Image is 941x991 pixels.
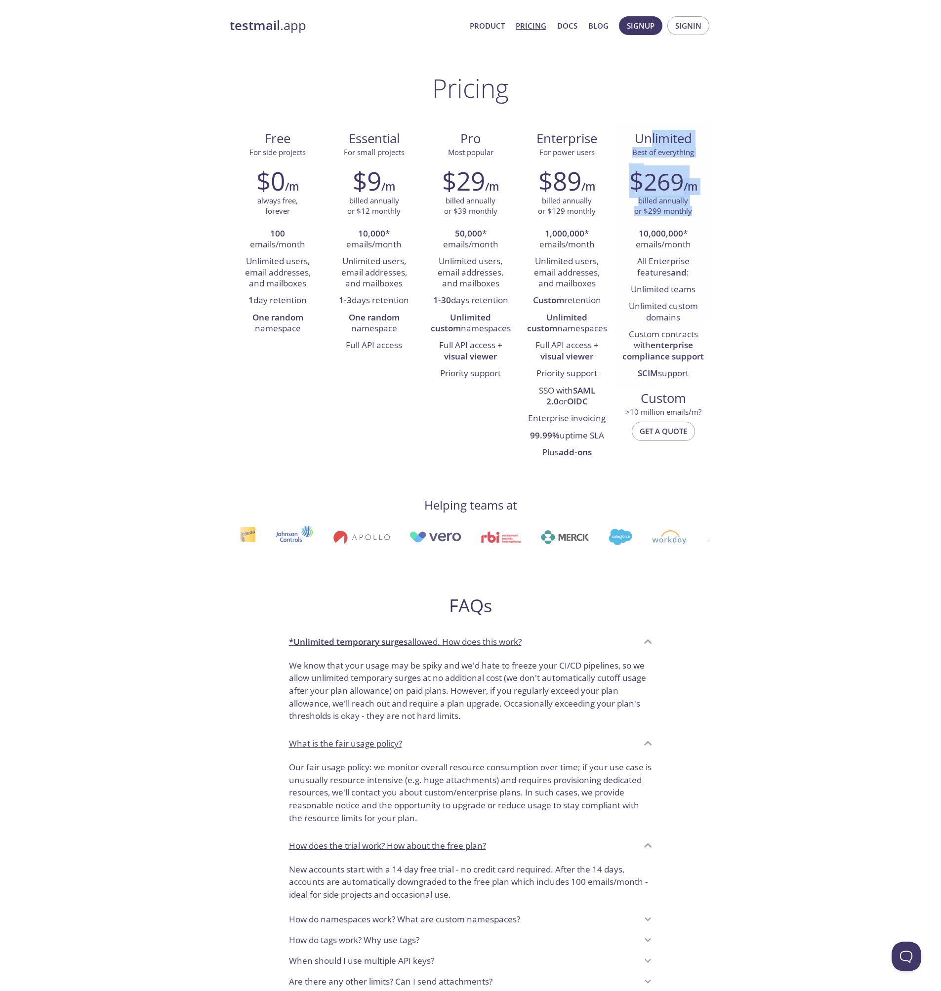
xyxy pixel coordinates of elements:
[358,228,385,239] strong: 10,000
[281,595,660,617] h2: FAQs
[538,196,596,217] p: billed annually or $129 monthly
[545,228,584,239] strong: 1,000,000
[622,339,704,361] strong: enterprise compliance support
[607,529,631,545] img: salesforce
[281,655,660,731] div: *Unlimited temporary surgesallowed. How does this work?
[344,147,405,157] span: For small projects
[671,267,687,278] strong: and
[408,531,460,543] img: vero
[289,761,653,825] p: Our fair usage policy: we monitor overall resource consumption over time; if your use case is unu...
[281,757,660,832] div: *Unlimited temporary surgesallowed. How does this work?
[588,19,609,32] a: Blog
[444,196,497,217] p: billed annually or $39 monthly
[281,909,660,930] div: How do namespaces work? What are custom namespaces?
[230,17,280,34] strong: testmail
[640,425,687,437] span: Get a quote
[635,130,692,147] span: Unlimited
[675,19,701,32] span: Signin
[281,930,660,951] div: How do tags work? Why use tags?
[285,178,299,195] h6: /m
[237,310,319,338] li: namespace
[581,178,595,195] h6: /m
[289,975,492,988] p: Are there any other limits? Can I send attachments?
[622,298,704,326] li: Unlimited custom domains
[281,629,660,655] div: *Unlimited temporary surgesallowed. How does this work?
[281,730,660,757] div: What is the fair usage policy?
[639,228,683,239] strong: 10,000,000
[289,839,486,852] p: How does the trial work? How about the free plan?
[622,226,704,254] li: * emails/month
[289,934,419,947] p: How do tags work? Why use tags?
[526,337,608,365] li: Full API access +
[432,73,509,103] h1: Pricing
[430,310,511,338] li: namespaces
[567,396,588,407] strong: OIDC
[634,196,692,217] p: billed annually or $299 monthly
[431,312,491,334] strong: Unlimited custom
[256,166,285,196] h2: $0
[619,16,662,35] button: Signup
[381,178,395,195] h6: /m
[625,407,701,417] span: > 10 million emails/m?
[430,337,511,365] li: Full API access +
[430,226,511,254] li: * emails/month
[249,147,306,157] span: For side projects
[632,147,694,157] span: Best of everything
[540,351,593,362] strong: visual viewer
[470,19,505,32] a: Product
[651,530,686,544] img: workday
[281,859,660,909] div: How does the trial work? How about the free plan?
[248,294,253,306] strong: 1
[684,178,697,195] h6: /m
[526,310,608,338] li: namespaces
[353,166,381,196] h2: $9
[559,446,592,458] a: add-ons
[430,365,511,382] li: Priority support
[539,530,587,544] img: merck
[480,531,520,543] img: rbi
[333,337,415,354] li: Full API access
[347,196,401,217] p: billed annually or $12 monthly
[430,130,511,147] span: Pro
[237,253,319,292] li: Unlimited users, email addresses, and mailboxes
[622,326,704,365] li: Custom contracts with
[533,294,564,306] strong: Custom
[526,292,608,309] li: retention
[230,17,462,34] a: testmail.app
[526,226,608,254] li: * emails/month
[339,294,352,306] strong: 1-3
[623,390,703,407] span: Custom
[546,385,595,407] strong: SAML 2.0
[539,147,595,157] span: For power users
[667,16,709,35] button: Signin
[281,951,660,971] div: When should I use multiple API keys?
[526,365,608,382] li: Priority support
[627,19,655,32] span: Signup
[333,310,415,338] li: namespace
[632,422,695,440] button: Get a quote
[270,228,285,239] strong: 100
[526,410,608,427] li: Enterprise invoicing
[274,525,312,549] img: johnsoncontrols
[332,530,388,544] img: apollo
[526,253,608,292] li: Unlimited users, email addresses, and mailboxes
[289,913,520,926] p: How do namespaces work? What are custom namespaces?
[442,166,485,196] h2: $29
[538,166,581,196] h2: $89
[238,526,254,548] img: interac
[333,253,415,292] li: Unlimited users, email addresses, and mailboxes
[638,367,658,379] strong: SCIM
[526,444,608,461] li: Plus
[289,659,653,723] p: We know that your usage may be spiky and we'd hate to freeze your CI/CD pipelines, so we allow un...
[289,737,402,750] p: What is the fair usage policy?
[527,130,607,147] span: Enterprise
[485,178,499,195] h6: /m
[237,292,319,309] li: day retention
[430,292,511,309] li: days retention
[238,130,318,147] span: Free
[629,166,684,196] h2: $
[237,226,319,254] li: emails/month
[644,165,684,198] span: 269
[527,312,588,334] strong: Unlimited custom
[516,19,546,32] a: Pricing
